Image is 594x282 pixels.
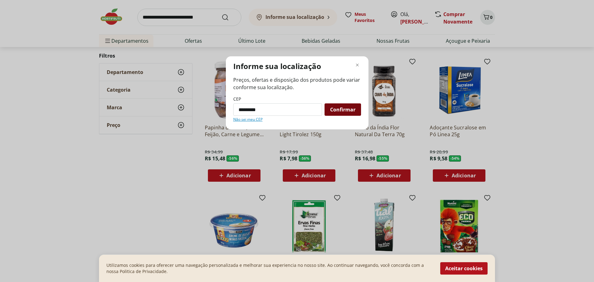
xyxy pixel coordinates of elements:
[325,103,361,116] button: Confirmar
[354,61,361,69] button: Fechar modal de regionalização
[233,117,263,122] a: Não sei meu CEP
[233,96,241,102] label: CEP
[226,56,368,129] div: Modal de regionalização
[233,61,321,71] p: Informe sua localização
[106,262,433,275] p: Utilizamos cookies para oferecer uma navegação personalizada e melhorar sua experiencia no nosso ...
[233,76,361,91] span: Preços, ofertas e disposição dos produtos pode variar conforme sua localização.
[330,107,355,112] span: Confirmar
[440,262,488,275] button: Aceitar cookies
